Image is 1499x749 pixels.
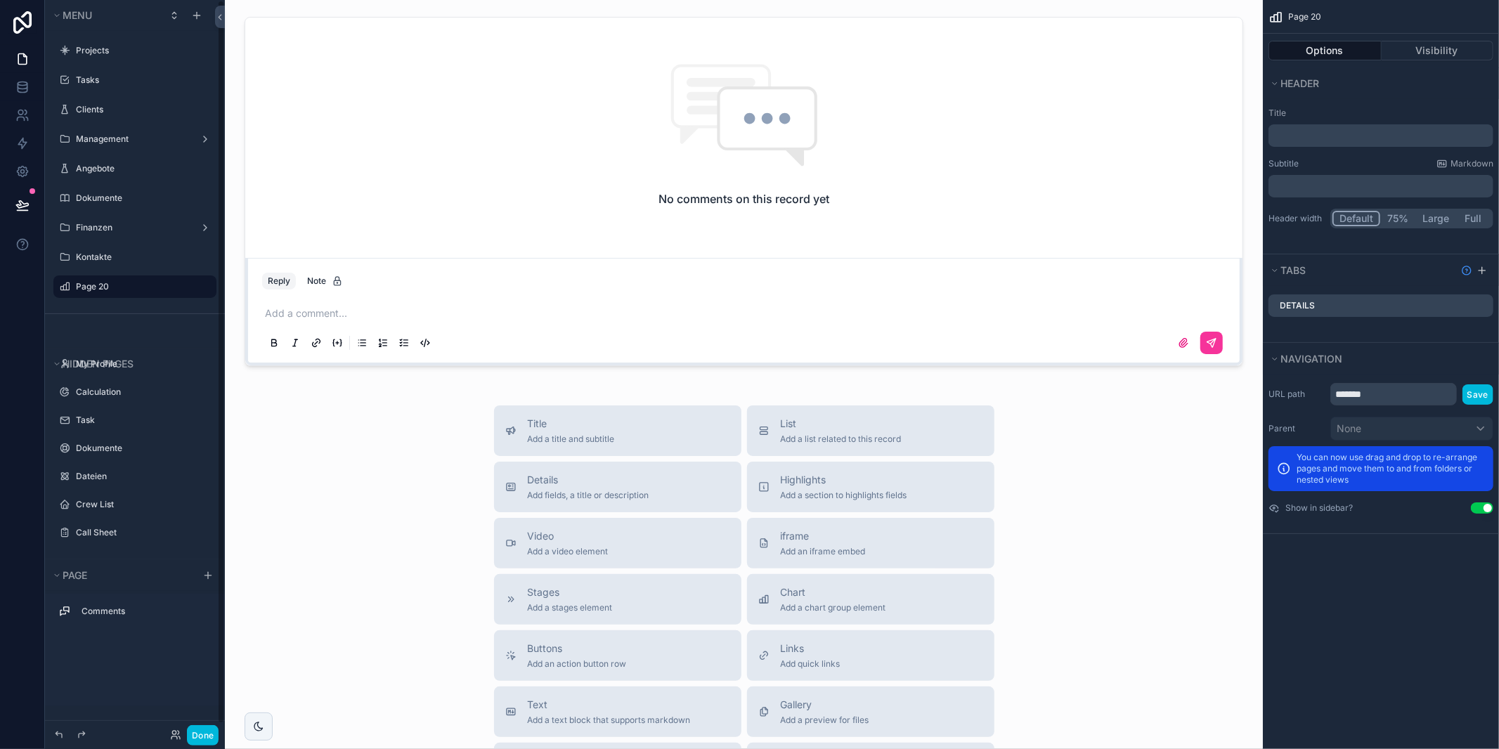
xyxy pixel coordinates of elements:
[494,630,741,681] button: ButtonsAdd an action button row
[82,606,205,617] label: Comments
[494,462,741,512] button: DetailsAdd fields, a title or description
[51,6,160,25] button: Menu
[1288,11,1321,22] span: Page 20
[528,417,615,431] span: Title
[76,252,208,263] label: Kontakte
[528,434,615,445] span: Add a title and subtitle
[1280,353,1342,365] span: Navigation
[528,641,627,656] span: Buttons
[781,585,886,599] span: Chart
[1268,389,1325,400] label: URL path
[76,415,208,426] label: Task
[1337,422,1361,436] span: None
[76,104,208,115] label: Clients
[76,358,208,370] label: My Profile
[528,490,649,501] span: Add fields, a title or description
[747,574,994,625] button: ChartAdd a chart group element
[528,602,613,613] span: Add a stages element
[76,193,208,204] label: Dokumente
[494,574,741,625] button: StagesAdd a stages element
[781,417,902,431] span: List
[1268,213,1325,224] label: Header width
[1332,211,1380,226] button: Default
[76,281,208,292] label: Page 20
[747,518,994,568] button: iframeAdd an iframe embed
[76,163,208,174] label: Angebote
[63,9,92,21] span: Menu
[76,386,208,398] label: Calculation
[76,222,188,233] label: Finanzen
[1280,264,1306,276] span: Tabs
[528,473,649,487] span: Details
[781,698,869,712] span: Gallery
[747,462,994,512] button: HighlightsAdd a section to highlights fields
[1268,108,1493,119] label: Title
[528,529,609,543] span: Video
[1451,158,1493,169] span: Markdown
[781,490,907,501] span: Add a section to highlights fields
[1380,211,1416,226] button: 75%
[51,354,211,374] button: Hidden pages
[781,434,902,445] span: Add a list related to this record
[1268,74,1485,93] button: Header
[781,473,907,487] span: Highlights
[494,518,741,568] button: VideoAdd a video element
[76,471,208,482] label: Dateien
[494,405,741,456] button: TitleAdd a title and subtitle
[781,641,841,656] span: Links
[76,499,208,510] label: Crew List
[747,630,994,681] button: LinksAdd quick links
[76,133,188,145] label: Management
[1268,175,1493,197] div: scrollable content
[1268,158,1299,169] label: Subtitle
[76,45,208,56] label: Projects
[45,594,225,637] div: scrollable content
[1280,77,1319,89] span: Header
[1462,384,1493,405] button: Save
[528,698,691,712] span: Text
[1268,349,1485,369] button: Navigation
[781,529,866,543] span: iframe
[781,602,886,613] span: Add a chart group element
[1416,211,1455,226] button: Large
[1436,158,1493,169] a: Markdown
[187,725,219,745] button: Done
[1280,300,1315,311] label: Details
[1268,261,1455,280] button: Tabs
[528,658,627,670] span: Add an action button row
[76,527,208,538] label: Call Sheet
[1285,502,1353,514] label: Show in sidebar?
[528,546,609,557] span: Add a video element
[528,715,691,726] span: Add a text block that supports markdown
[494,686,741,737] button: TextAdd a text block that supports markdown
[1382,41,1494,60] button: Visibility
[781,546,866,557] span: Add an iframe embed
[1268,41,1382,60] button: Options
[781,715,869,726] span: Add a preview for files
[528,585,613,599] span: Stages
[76,443,208,454] label: Dokumente
[1330,417,1493,441] button: None
[1461,265,1472,276] svg: Show help information
[1268,124,1493,147] div: scrollable content
[63,569,87,581] span: Page
[76,74,208,86] label: Tasks
[51,566,194,585] button: Page
[747,405,994,456] button: ListAdd a list related to this record
[781,658,841,670] span: Add quick links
